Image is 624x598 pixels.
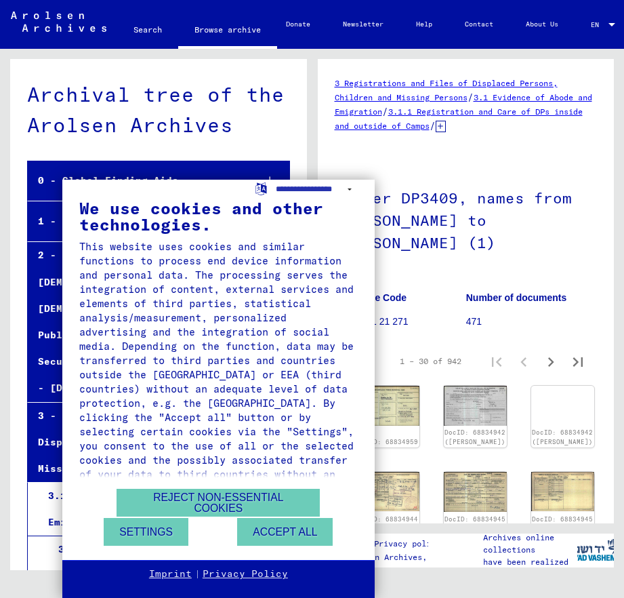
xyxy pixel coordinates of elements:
[79,239,358,496] div: This website uses cookies and similar functions to process end device information and personal da...
[117,489,320,517] button: Reject non-essential cookies
[104,518,188,546] button: Settings
[237,518,333,546] button: Accept all
[149,567,192,581] a: Imprint
[203,567,288,581] a: Privacy Policy
[79,200,358,233] div: We use cookies and other technologies.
